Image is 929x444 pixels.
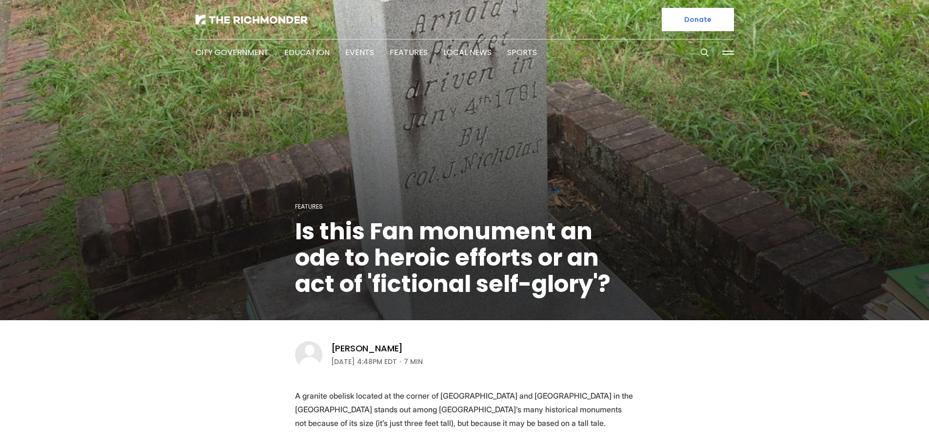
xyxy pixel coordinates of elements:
img: The Richmonder [196,15,308,24]
time: [DATE] 4:48PM EDT [331,356,397,367]
a: Sports [507,47,537,58]
p: A granite obelisk located at the corner of [GEOGRAPHIC_DATA] and [GEOGRAPHIC_DATA] in the [GEOGRA... [295,389,634,430]
iframe: portal-trigger [847,396,929,444]
a: City Government [196,47,269,58]
a: Education [284,47,330,58]
a: Events [345,47,374,58]
a: Features [295,202,323,211]
h1: Is this Fan monument an ode to heroic efforts or an act of 'fictional self-glory'? [295,218,634,297]
a: Features [390,47,428,58]
span: 7 min [404,356,423,367]
a: [PERSON_NAME] [331,343,403,354]
a: Local News [443,47,492,58]
button: Search this site [697,45,712,60]
a: Donate [662,8,734,31]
